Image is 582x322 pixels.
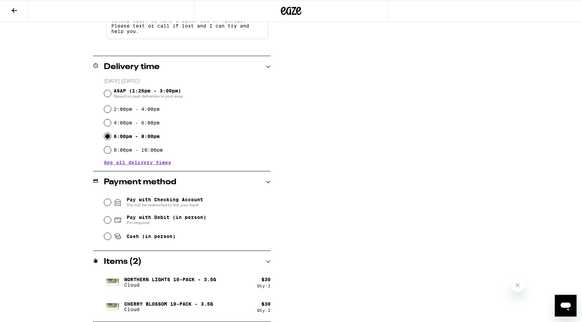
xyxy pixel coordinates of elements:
h2: Items ( 2 ) [104,258,142,266]
label: 8:00pm - 10:00pm [114,147,163,153]
h2: Payment method [104,178,176,186]
iframe: Close message [511,278,524,292]
p: Cloud [124,282,216,288]
h2: Delivery time [104,63,160,71]
span: Hi. Need any help? [4,5,49,10]
div: $ 30 [261,301,271,307]
div: Qty: 1 [257,308,271,312]
iframe: Button to launch messaging window [555,295,577,317]
label: 6:00pm - 8:00pm [114,134,160,139]
button: See all delivery times [104,160,171,165]
span: Based on past deliveries in your area [114,94,183,99]
span: Pay with Checking Account [127,197,203,208]
span: Pay with Debit (in person) [127,215,206,220]
span: Pin required [127,220,206,225]
p: [DATE] ([DATE]) [104,78,271,85]
p: Northern Lights 10-Pack - 3.5g [124,277,216,282]
img: Cherry Blossom 10-Pack - 3.5g [104,297,123,316]
span: Cash (in person) [127,234,176,239]
div: $ 30 [261,277,271,282]
span: ASAP (1:26pm - 3:00pm) [114,88,183,99]
label: 2:00pm - 4:00pm [114,106,160,112]
img: Northern Lights 10-Pack - 3.5g [104,273,123,292]
div: Qty: 1 [257,284,271,288]
label: 4:00pm - 6:00pm [114,120,160,125]
p: Cloud [124,307,213,312]
p: Cherry Blossom 10-Pack - 3.5g [124,301,213,307]
span: You will be redirected to link your bank [127,202,203,208]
